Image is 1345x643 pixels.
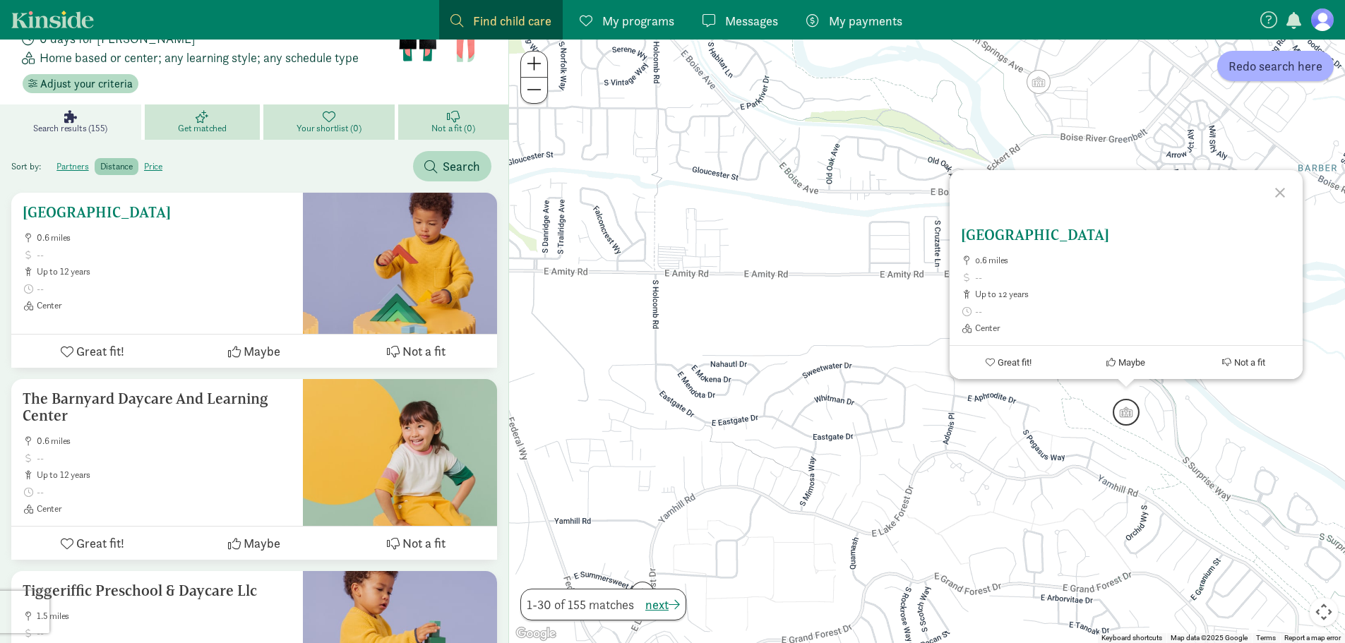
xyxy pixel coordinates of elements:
[40,76,133,92] span: Adjust your criteria
[51,158,94,175] label: partners
[630,582,654,606] div: Click to see details
[37,300,292,311] span: Center
[975,289,1291,300] span: up to 12 years
[11,160,49,172] span: Sort by:
[178,123,227,134] span: Get matched
[11,335,173,368] button: Great fit!
[1113,399,1140,426] div: Click to see details
[37,611,292,622] span: 1.5 miles
[1256,634,1276,642] a: Terms (opens in new tab)
[527,595,634,614] span: 1-30 of 155 matches
[1171,634,1248,642] span: Map data ©2025 Google
[975,255,1291,266] span: 0.6 miles
[1284,634,1341,642] a: Report a map error
[645,595,680,614] button: next
[961,227,1291,244] h5: [GEOGRAPHIC_DATA]
[11,11,94,28] a: Kinside
[11,527,173,560] button: Great fit!
[23,74,138,94] button: Adjust your criteria
[335,335,497,368] button: Not a fit
[473,11,551,30] span: Find child care
[23,582,292,599] h5: Tiggeriffic Preschool & Daycare Llc
[513,625,559,643] a: Open this area in Google Maps (opens a new window)
[37,503,292,515] span: Center
[402,342,446,361] span: Not a fit
[513,625,559,643] img: Google
[37,435,292,447] span: 0.6 miles
[602,11,674,30] span: My programs
[1310,598,1338,626] button: Map camera controls
[950,346,1068,379] button: Great fit!
[40,48,359,67] span: Home based or center; any learning style; any schedule type
[1185,346,1303,379] button: Not a fit
[413,151,491,181] button: Search
[1101,633,1162,643] button: Keyboard shortcuts
[335,527,497,560] button: Not a fit
[402,534,446,553] span: Not a fit
[1068,346,1185,379] button: Maybe
[975,323,1291,334] span: Center
[76,342,124,361] span: Great fit!
[443,157,480,176] span: Search
[1229,56,1322,76] span: Redo search here
[297,123,361,134] span: Your shortlist (0)
[244,342,280,361] span: Maybe
[37,469,292,481] span: up to 12 years
[725,11,778,30] span: Messages
[263,104,398,140] a: Your shortlist (0)
[138,158,168,175] label: price
[76,534,124,553] span: Great fit!
[37,266,292,277] span: up to 12 years
[398,104,508,140] a: Not a fit (0)
[173,335,335,368] button: Maybe
[1217,51,1334,81] button: Redo search here
[37,232,292,244] span: 0.6 miles
[431,123,474,134] span: Not a fit (0)
[244,534,280,553] span: Maybe
[1027,70,1051,94] div: Click to see details
[1118,357,1145,368] span: Maybe
[23,390,292,424] h5: The Barnyard Daycare And Learning Center
[23,204,292,221] h5: [GEOGRAPHIC_DATA]
[829,11,902,30] span: My payments
[173,527,335,560] button: Maybe
[998,357,1032,368] span: Great fit!
[95,158,138,175] label: distance
[145,104,263,140] a: Get matched
[33,123,107,134] span: Search results (155)
[1234,357,1265,368] span: Not a fit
